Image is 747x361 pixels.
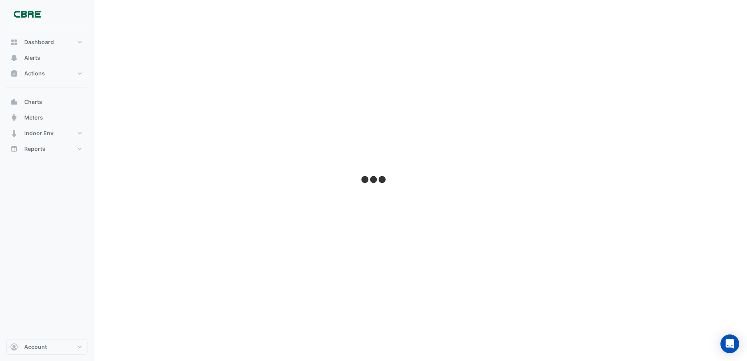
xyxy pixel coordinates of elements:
app-icon: Meters [10,114,18,122]
div: Open Intercom Messenger [720,334,739,353]
app-icon: Actions [10,70,18,77]
button: Account [6,339,88,355]
span: Indoor Env [24,129,54,137]
button: Charts [6,94,88,110]
span: Dashboard [24,38,54,46]
span: Reports [24,145,45,153]
app-icon: Indoor Env [10,129,18,137]
span: Alerts [24,54,40,62]
button: Reports [6,141,88,157]
span: Actions [24,70,45,77]
button: Meters [6,110,88,125]
app-icon: Dashboard [10,38,18,46]
span: Account [24,343,47,351]
button: Actions [6,66,88,81]
button: Alerts [6,50,88,66]
app-icon: Alerts [10,54,18,62]
img: Company Logo [9,6,45,22]
app-icon: Reports [10,145,18,153]
span: Meters [24,114,43,122]
button: Dashboard [6,34,88,50]
app-icon: Charts [10,98,18,106]
button: Indoor Env [6,125,88,141]
span: Charts [24,98,42,106]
